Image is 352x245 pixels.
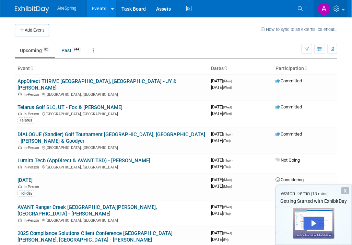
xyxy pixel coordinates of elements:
[275,78,302,83] span: Committed
[223,105,232,109] span: (Wed)
[211,104,234,109] span: [DATE]
[18,218,22,222] img: In-Person Event
[211,204,234,209] span: [DATE]
[17,230,173,243] a: 2025 Compliance Solutions Client Conference [GEOGRAPHIC_DATA][PERSON_NAME], [GEOGRAPHIC_DATA] - [...
[233,104,234,109] span: -
[17,111,206,116] div: [GEOGRAPHIC_DATA], [GEOGRAPHIC_DATA]
[211,78,234,83] span: [DATE]
[24,165,41,170] span: In-Person
[223,205,232,209] span: (Wed)
[304,217,324,230] div: Play
[15,63,208,74] th: Event
[211,230,234,235] span: [DATE]
[208,63,273,74] th: Dates
[276,190,352,197] div: Watch Demo
[30,66,33,71] a: Sort by Event Name
[211,211,231,216] span: [DATE]
[318,2,331,15] img: Aila Ortiaga
[232,157,233,163] span: -
[223,165,231,169] span: (Thu)
[18,165,22,168] img: In-Person Event
[275,157,300,163] span: Not Going
[211,164,231,169] span: [DATE]
[223,86,232,90] span: (Wed)
[211,157,233,163] span: [DATE]
[57,6,77,11] span: AireSpring
[17,164,206,170] div: [GEOGRAPHIC_DATA], [GEOGRAPHIC_DATA]
[275,131,302,137] span: Committed
[24,112,41,116] span: In-Person
[273,63,337,74] th: Participation
[18,92,22,96] img: In-Person Event
[17,190,34,197] div: Holiday
[17,157,150,164] a: Lumira Tech (AppDirect & AVANT TSD) - [PERSON_NAME]
[223,112,232,116] span: (Wed)
[223,139,231,143] span: (Thu)
[233,230,234,235] span: -
[17,131,205,144] a: DiALOGUE (Sandler) Golf Tournament [GEOGRAPHIC_DATA], [GEOGRAPHIC_DATA] - [PERSON_NAME] & Goodyer
[223,178,232,182] span: (Mon)
[223,132,231,136] span: (Thu)
[15,24,49,36] button: Add Event
[17,78,177,91] a: AppDirect THRIVE [GEOGRAPHIC_DATA], [GEOGRAPHIC_DATA] - JY & [PERSON_NAME]
[233,78,234,83] span: -
[24,185,41,189] span: In-Person
[17,144,206,150] div: [GEOGRAPHIC_DATA], [GEOGRAPHIC_DATA]
[211,85,232,90] span: [DATE]
[18,145,22,149] img: In-Person Event
[211,177,234,182] span: [DATE]
[223,159,231,162] span: (Thu)
[223,212,231,215] span: (Thu)
[24,92,41,97] span: In-Person
[17,204,157,217] a: AVANT Ranger Creek [GEOGRAPHIC_DATA][PERSON_NAME], [GEOGRAPHIC_DATA] - [PERSON_NAME]
[304,66,307,71] a: Sort by Participation Type
[72,47,81,52] span: 944
[42,47,50,52] span: 82
[233,204,234,209] span: -
[24,218,41,223] span: In-Person
[56,44,86,57] a: Past944
[341,187,349,194] div: Dismiss
[233,177,234,182] span: -
[211,111,232,116] span: [DATE]
[17,117,34,124] div: Telarus
[18,112,22,115] img: In-Person Event
[211,138,231,143] span: [DATE]
[223,231,232,235] span: (Wed)
[224,66,227,71] a: Sort by Start Date
[211,237,228,242] span: [DATE]
[18,185,22,188] img: In-Person Event
[275,177,304,182] span: Considering
[223,185,232,188] span: (Mon)
[15,6,49,13] img: ExhibitDay
[232,131,233,137] span: -
[17,217,206,223] div: [GEOGRAPHIC_DATA], [GEOGRAPHIC_DATA]
[17,91,206,97] div: [GEOGRAPHIC_DATA], [GEOGRAPHIC_DATA]
[24,145,41,150] span: In-Person
[223,238,228,242] span: (Fri)
[211,184,232,189] span: [DATE]
[211,131,233,137] span: [DATE]
[311,191,329,196] span: (13 mins)
[261,27,337,32] a: How to sync to an external calendar...
[17,104,122,110] a: Telarus Golf SLC, UT - Fox & [PERSON_NAME]
[275,104,302,109] span: Committed
[15,44,55,57] a: Upcoming82
[223,79,232,83] span: (Mon)
[17,177,33,183] a: [DATE]
[276,198,352,205] div: Getting Started with ExhibitDay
